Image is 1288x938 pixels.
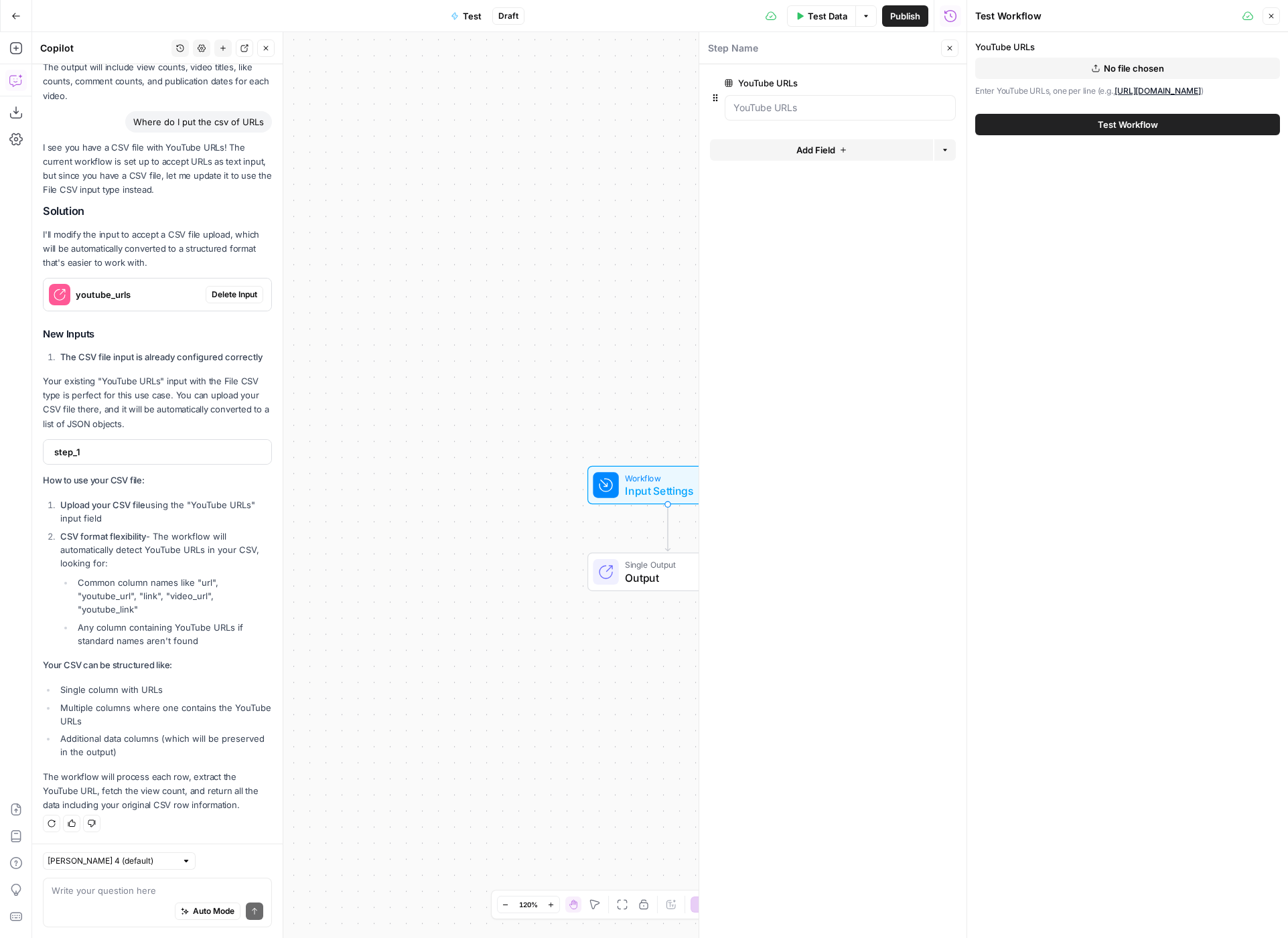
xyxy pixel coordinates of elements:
span: Test [463,9,482,23]
strong: The CSV file input is already configured correctly [60,351,263,362]
button: Test Data [787,5,855,27]
div: Copilot [40,42,167,55]
button: Publish [882,5,928,27]
span: Auto Mode [193,905,234,917]
span: Add Field [796,143,835,157]
button: Auto Mode [175,903,240,920]
span: Output [625,570,713,586]
span: Delete Input [212,289,257,301]
input: Claude Sonnet 4 (default) [48,854,176,868]
button: No file chosen [975,58,1280,79]
div: Where do I put the csv of URLs [125,111,272,133]
span: 120% [519,899,538,910]
p: Enter YouTube URLs, one per line (e.g., ) [975,84,1280,98]
span: Test Workflow [1098,118,1158,131]
p: I see you have a CSV file with YouTube URLs! The current workflow is set up to accept URLs as tex... [43,141,272,198]
span: step_1 [54,445,258,459]
button: Test Workflow [975,114,1280,135]
span: Input Settings [625,483,705,499]
button: Add Field [710,139,933,161]
a: [URL][DOMAIN_NAME] [1115,86,1201,96]
g: Edge from start to end [665,504,670,551]
input: YouTube URLs [733,101,947,114]
h3: New Inputs [43,325,272,343]
span: Workflow [625,471,705,484]
span: Publish [890,9,920,23]
p: The workflow will process each row, extract the YouTube URL, fetch the view count, and return all... [43,770,272,812]
strong: CSV format flexibility [60,531,146,542]
label: YouTube URLs [725,76,880,90]
li: Single column with URLs [57,683,272,696]
label: YouTube URLs [975,40,1280,54]
li: Any column containing YouTube URLs if standard names aren't found [74,621,272,647]
span: Draft [498,10,518,22]
li: Additional data columns (which will be preserved in the output) [57,732,272,759]
li: - The workflow will automatically detect YouTube URLs in your CSV, looking for: [57,530,272,647]
strong: Your CSV can be structured like: [43,659,172,670]
li: Common column names like "url", "youtube_url", "link", "video_url", "youtube_link" [74,576,272,616]
strong: How to use your CSV file: [43,475,145,485]
span: Single Output [625,558,713,571]
button: Delete Input [206,286,263,303]
strong: Upload your CSV file [60,499,145,510]
li: using the "YouTube URLs" input field [57,498,272,525]
p: I'll modify the input to accept a CSV file upload, which will be automatically converted to a str... [43,228,272,270]
p: The output will include view counts, video titles, like counts, comment counts, and publication d... [43,60,272,102]
div: WorkflowInput SettingsInputs [543,466,792,505]
span: youtube_urls [76,288,200,301]
li: Multiple columns where one contains the YouTube URLs [57,701,272,728]
h2: Solution [43,205,272,218]
p: Your existing "YouTube URLs" input with the File CSV type is perfect for this use case. You can u... [43,374,272,431]
button: Test [443,5,490,27]
span: Test Data [808,9,847,23]
span: No file chosen [1104,62,1164,75]
div: Single OutputOutputEnd [543,552,792,591]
